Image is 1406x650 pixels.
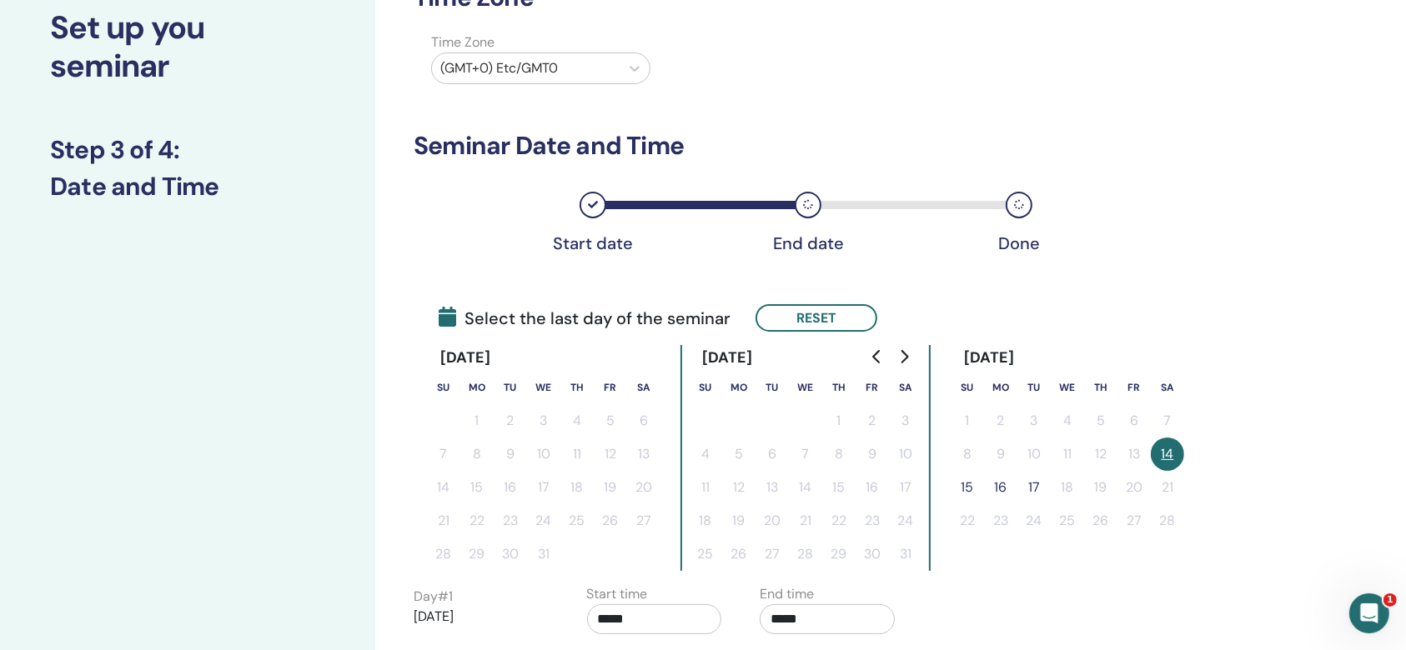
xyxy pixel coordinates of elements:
[494,371,527,404] th: Tuesday
[494,537,527,571] button: 30
[822,437,856,471] button: 8
[560,471,594,504] button: 18
[460,471,494,504] button: 15
[594,504,627,537] button: 26
[984,371,1017,404] th: Monday
[1051,371,1084,404] th: Wednesday
[856,471,889,504] button: 16
[789,537,822,571] button: 28
[984,504,1017,537] button: 23
[1051,404,1084,437] button: 4
[594,404,627,437] button: 5
[689,471,722,504] button: 11
[1117,404,1151,437] button: 6
[50,9,325,85] h2: Set up you seminar
[527,437,560,471] button: 10
[951,404,984,437] button: 1
[722,537,756,571] button: 26
[1051,471,1084,504] button: 18
[889,537,922,571] button: 31
[756,304,877,332] button: Reset
[951,345,1028,371] div: [DATE]
[760,584,814,604] label: End time
[689,371,722,404] th: Sunday
[689,437,722,471] button: 4
[460,437,494,471] button: 8
[560,371,594,404] th: Thursday
[766,233,850,253] div: End date
[494,404,527,437] button: 2
[722,471,756,504] button: 12
[722,437,756,471] button: 5
[460,371,494,404] th: Monday
[789,437,822,471] button: 7
[627,371,660,404] th: Saturday
[627,504,660,537] button: 27
[1051,504,1084,537] button: 25
[756,371,789,404] th: Tuesday
[856,371,889,404] th: Friday
[889,471,922,504] button: 17
[460,537,494,571] button: 29
[1017,471,1051,504] button: 17
[594,437,627,471] button: 12
[984,404,1017,437] button: 2
[856,504,889,537] button: 23
[460,504,494,537] button: 22
[1151,371,1184,404] th: Saturday
[822,471,856,504] button: 15
[1084,371,1117,404] th: Thursday
[50,172,325,202] h3: Date and Time
[1084,437,1117,471] button: 12
[494,437,527,471] button: 9
[756,537,789,571] button: 27
[1151,471,1184,504] button: 21
[889,404,922,437] button: 3
[689,504,722,537] button: 18
[822,537,856,571] button: 29
[1117,471,1151,504] button: 20
[460,404,494,437] button: 1
[427,537,460,571] button: 28
[1017,437,1051,471] button: 10
[427,345,505,371] div: [DATE]
[527,404,560,437] button: 3
[427,437,460,471] button: 7
[822,504,856,537] button: 22
[1084,504,1117,537] button: 26
[822,371,856,404] th: Thursday
[587,584,648,604] label: Start time
[427,504,460,537] button: 21
[527,371,560,404] th: Wednesday
[756,437,789,471] button: 6
[494,504,527,537] button: 23
[627,437,660,471] button: 13
[984,437,1017,471] button: 9
[560,404,594,437] button: 4
[551,233,635,253] div: Start date
[951,471,984,504] button: 15
[1383,593,1397,607] span: 1
[1349,593,1389,633] iframe: Intercom live chat
[889,437,922,471] button: 10
[789,471,822,504] button: 14
[789,371,822,404] th: Wednesday
[414,607,549,627] p: [DATE]
[439,306,731,331] span: Select the last day of the seminar
[594,471,627,504] button: 19
[722,504,756,537] button: 19
[864,340,891,373] button: Go to previous month
[722,371,756,404] th: Monday
[1084,404,1117,437] button: 5
[1017,404,1051,437] button: 3
[951,504,984,537] button: 22
[627,471,660,504] button: 20
[951,371,984,404] th: Sunday
[1017,504,1051,537] button: 24
[560,504,594,537] button: 25
[527,537,560,571] button: 31
[756,504,789,537] button: 20
[627,404,660,437] button: 6
[560,437,594,471] button: 11
[1151,437,1184,471] button: 14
